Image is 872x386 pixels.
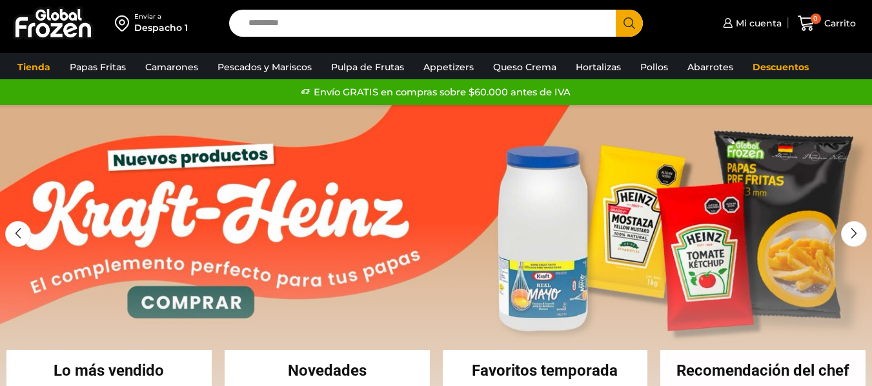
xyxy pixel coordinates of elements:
[487,55,563,79] a: Queso Crema
[616,10,643,37] button: Search button
[795,8,859,39] a: 0 Carrito
[569,55,627,79] a: Hortalizas
[746,55,815,79] a: Descuentos
[134,21,188,34] div: Despacho 1
[211,55,318,79] a: Pescados y Mariscos
[634,55,674,79] a: Pollos
[115,12,134,34] img: address-field-icon.svg
[720,10,782,36] a: Mi cuenta
[733,17,782,30] span: Mi cuenta
[811,14,821,24] span: 0
[139,55,205,79] a: Camarones
[11,55,57,79] a: Tienda
[6,363,212,378] h2: Lo más vendido
[5,221,31,247] div: Previous slide
[660,363,866,378] h2: Recomendación del chef
[63,55,132,79] a: Papas Fritas
[443,363,648,378] h2: Favoritos temporada
[134,12,188,21] div: Enviar a
[841,221,867,247] div: Next slide
[225,363,430,378] h2: Novedades
[681,55,740,79] a: Abarrotes
[417,55,480,79] a: Appetizers
[821,17,856,30] span: Carrito
[325,55,411,79] a: Pulpa de Frutas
